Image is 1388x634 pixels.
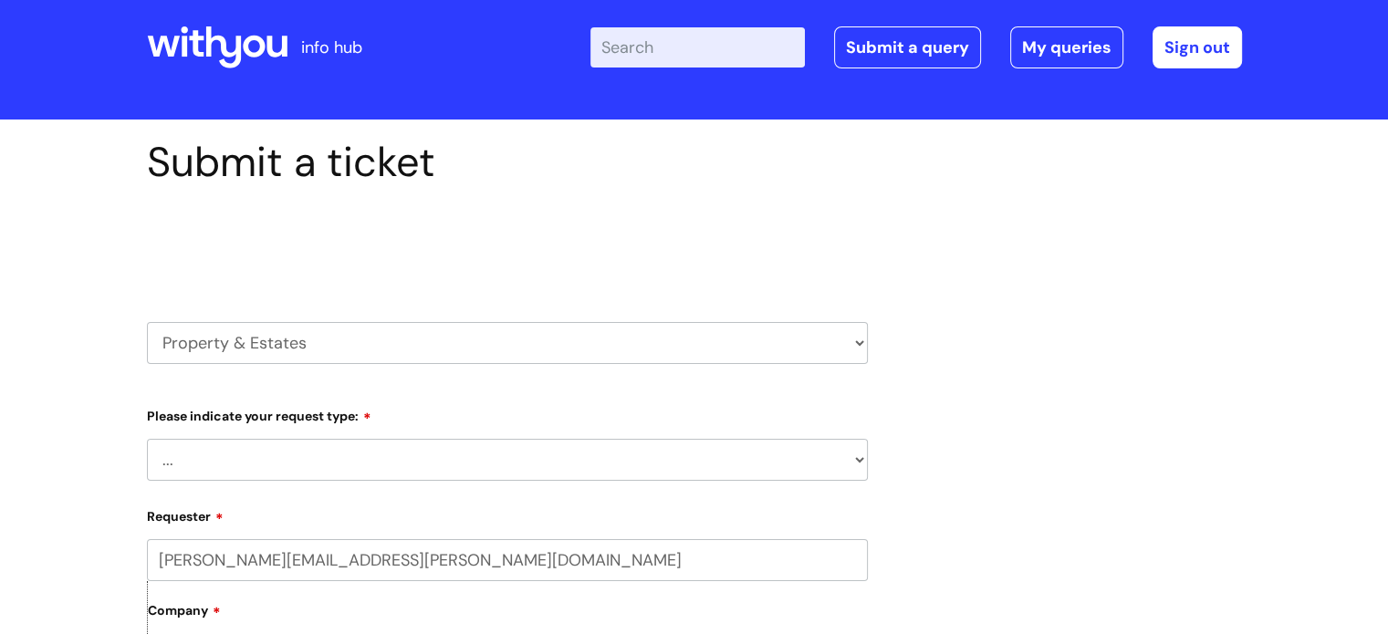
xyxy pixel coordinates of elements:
[147,138,868,187] h1: Submit a ticket
[147,402,868,424] label: Please indicate your request type:
[1153,26,1242,68] a: Sign out
[590,27,805,68] input: Search
[834,26,981,68] a: Submit a query
[590,26,1242,68] div: | -
[147,503,868,525] label: Requester
[301,33,362,62] p: info hub
[147,539,868,581] input: Email
[1010,26,1123,68] a: My queries
[147,229,868,263] h2: Select issue type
